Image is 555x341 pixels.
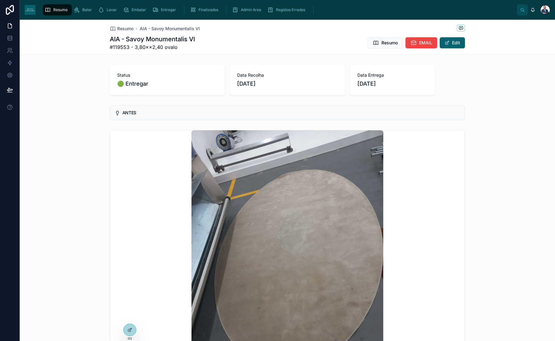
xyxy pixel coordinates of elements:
[117,79,217,88] span: 🟢 Entregar
[368,37,403,48] button: Resumo
[82,7,92,12] span: Bater
[122,111,460,115] h5: ANTES
[161,7,176,12] span: Entregar
[357,79,428,88] span: [DATE]
[40,3,517,17] div: scrollable content
[237,79,337,88] span: [DATE]
[237,72,337,78] span: Data Recolha
[43,4,72,15] a: Resumo
[241,7,261,12] span: Admin Area
[110,43,195,51] span: #119553 - 3,80××2,40 ovalo
[230,4,265,15] a: Admin Area
[188,4,223,15] a: Finalizados
[440,37,465,48] button: Edit
[140,26,200,32] a: AIA - Savoy Monumentalis VI
[72,4,96,15] a: Bater
[110,26,134,32] a: Resumo
[381,40,398,46] span: Resumo
[121,4,150,15] a: Embalar
[25,5,35,15] img: App logo
[357,72,428,78] span: Data Entrega
[265,4,310,15] a: Registos Errados
[96,4,121,15] a: Lavar
[53,7,68,12] span: Resumo
[132,7,146,12] span: Embalar
[276,7,305,12] span: Registos Errados
[150,4,180,15] a: Entregar
[107,7,117,12] span: Lavar
[117,26,134,32] span: Resumo
[419,40,432,46] span: EMAIL
[110,35,195,43] h1: AIA - Savoy Monumentalis VI
[199,7,218,12] span: Finalizados
[117,72,217,78] span: Status
[405,37,437,48] button: EMAIL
